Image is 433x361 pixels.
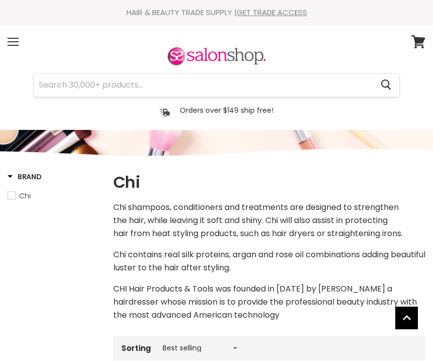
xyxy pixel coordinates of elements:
[33,73,400,97] form: Product
[373,74,399,97] button: Search
[113,172,425,193] h1: Chi
[34,74,373,97] input: Search
[113,283,417,321] span: CHI Hair Products & Tools was founded in [DATE] by [PERSON_NAME] a hairdresser whose mission is t...
[113,201,403,239] span: Chi shampoos, conditioners and treatments are designed to strengthen the hair, while leaving it s...
[8,172,42,182] h3: Brand
[19,191,31,201] span: Chi
[121,344,151,352] label: Sorting
[113,249,425,273] span: Chi contains real silk proteins, argan and rose oil combinations adding beautiful luster to the h...
[237,7,307,18] a: GET TRADE ACCESS
[8,190,101,201] a: Chi
[180,106,273,115] p: Orders over $149 ship free!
